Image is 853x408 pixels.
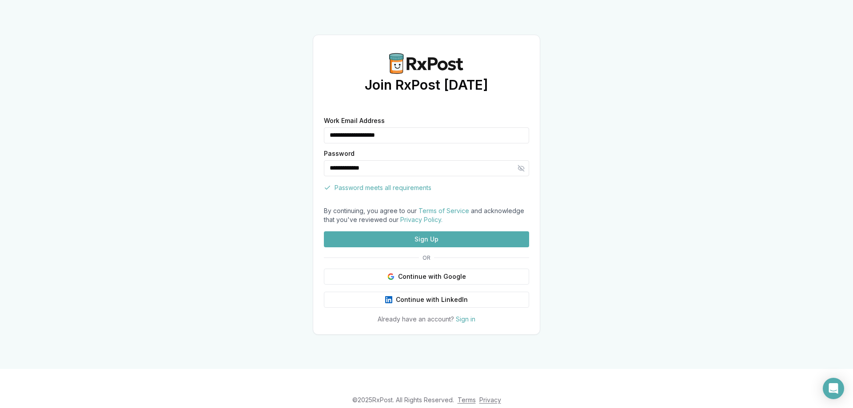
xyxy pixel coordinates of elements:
button: Hide password [513,160,529,176]
img: RxPost Logo [384,53,469,74]
h1: Join RxPost [DATE] [365,77,488,93]
a: Terms [458,396,476,404]
label: Work Email Address [324,118,529,124]
a: Privacy [479,396,501,404]
button: Continue with Google [324,269,529,285]
div: Open Intercom Messenger [823,378,844,399]
a: Sign in [456,315,475,323]
span: Already have an account? [378,315,454,323]
div: By continuing, you agree to our and acknowledge that you've reviewed our [324,206,529,224]
img: LinkedIn [385,296,392,303]
button: Continue with LinkedIn [324,292,529,308]
label: Password [324,151,529,157]
span: OR [419,254,434,261]
a: Privacy Policy. [400,216,442,223]
span: Password meets all requirements [335,183,431,192]
a: Terms of Service [419,207,469,214]
img: Google [387,273,395,280]
button: Sign Up [324,231,529,247]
